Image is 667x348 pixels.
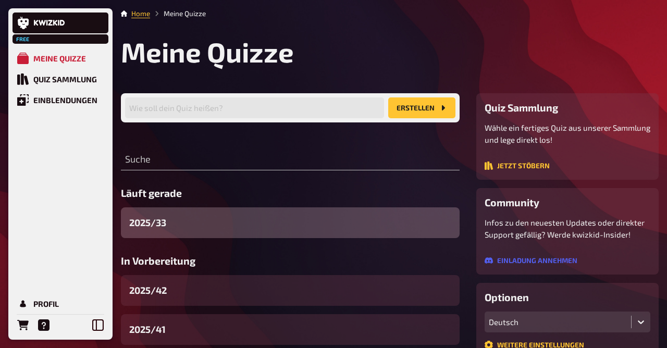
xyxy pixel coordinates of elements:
span: 2025/41 [129,322,166,337]
div: Quiz Sammlung [33,74,97,84]
span: 2025/42 [129,283,167,297]
button: Jetzt stöbern [485,161,550,170]
button: Einladung annehmen [485,256,577,265]
div: Profil [33,299,59,308]
a: 2025/33 [121,207,460,238]
a: Einblendungen [13,90,108,110]
a: 2025/42 [121,275,460,306]
span: 2025/33 [129,216,166,230]
a: Home [131,9,150,18]
a: Bestellungen [13,315,33,335]
a: Meine Quizze [13,48,108,69]
a: Profil [13,293,108,314]
input: Suche [121,150,460,170]
h3: Optionen [485,291,650,303]
h3: In Vorbereitung [121,255,460,267]
h1: Meine Quizze [121,35,659,68]
button: Erstellen [388,97,455,118]
h3: Läuft gerade [121,187,460,199]
a: 2025/41 [121,314,460,345]
p: Infos zu den neuesten Updates oder direkter Support gefällig? Werde kwizkid-Insider! [485,217,650,240]
div: Deutsch [489,317,627,327]
a: Einladung annehmen [485,257,577,266]
a: Quiz Sammlung [13,69,108,90]
h3: Community [485,196,650,208]
div: Einblendungen [33,95,97,105]
a: Jetzt stöbern [485,162,550,171]
span: Free [14,36,32,42]
a: Hilfe [33,315,54,335]
li: Home [131,8,150,19]
div: Meine Quizze [33,54,86,63]
p: Wähle ein fertiges Quiz aus unserer Sammlung und lege direkt los! [485,122,650,145]
h3: Quiz Sammlung [485,102,650,114]
input: Wie soll dein Quiz heißen? [125,97,384,118]
li: Meine Quizze [150,8,206,19]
